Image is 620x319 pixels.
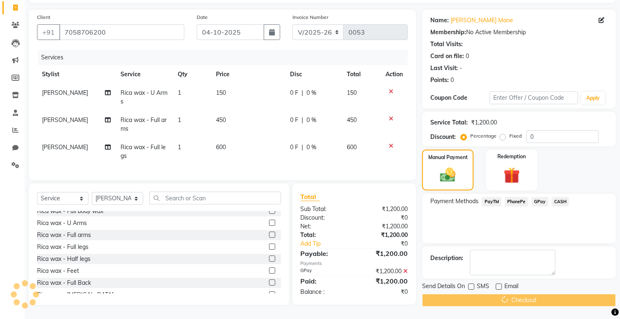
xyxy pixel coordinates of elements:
th: Price [211,65,285,84]
label: Invoice Number [293,14,328,21]
div: Rica wax - Full body wax [37,207,103,216]
div: Last Visit: [430,64,458,73]
div: 0 [466,52,469,61]
span: 0 F [290,116,298,124]
div: Points: [430,76,449,84]
label: Date [197,14,208,21]
div: Rica wax - Half legs [37,255,91,263]
th: Qty [173,65,211,84]
div: Service Total: [430,118,468,127]
a: Add Tip [295,239,365,248]
span: 1 [178,143,181,151]
div: Discount: [430,133,456,141]
span: 1 [178,89,181,96]
div: GPay [295,267,354,276]
span: 0 % [307,89,316,97]
span: Email [504,282,518,292]
div: Card on file: [430,52,464,61]
span: Total [301,192,320,201]
div: No Active Membership [430,28,608,37]
span: 600 [216,143,226,151]
div: Rica wax - Full legs [37,243,88,251]
div: Coupon Code [430,94,490,102]
span: 1 [178,116,181,124]
div: Membership: [430,28,466,37]
a: [PERSON_NAME] Mane [450,16,513,25]
img: _gift.svg [499,165,525,185]
span: 0 F [290,143,298,152]
div: ₹1,200.00 [354,276,414,286]
span: PhonePe [505,197,528,206]
span: Send Details On [422,282,465,292]
div: ₹1,200.00 [354,205,414,213]
button: Apply [581,92,605,104]
span: 600 [347,143,357,151]
div: Name: [430,16,449,25]
div: Rica wax - Full Back [37,279,91,287]
input: Enter Offer / Coupon Code [490,91,578,104]
th: Total [342,65,381,84]
label: Redemption [498,153,526,160]
span: | [302,89,303,97]
div: Discount: [295,213,354,222]
div: 0 [450,76,454,84]
span: [PERSON_NAME] [42,89,88,96]
span: 450 [347,116,357,124]
span: SMS [477,282,489,292]
span: Payment Methods [430,197,478,206]
span: 0 % [307,143,316,152]
button: +91 [37,24,60,40]
div: ₹0 [354,213,414,222]
span: | [302,143,303,152]
span: 0 F [290,89,298,97]
label: Fixed [509,132,522,140]
span: GPay [532,197,548,206]
label: Manual Payment [428,154,468,161]
span: 450 [216,116,226,124]
span: PayTM [482,197,502,206]
span: Rica wax - U Arms [121,89,167,105]
div: ₹1,200.00 [471,118,497,127]
div: ₹1,200.00 [354,231,414,239]
div: ₹0 [364,239,414,248]
div: Balance : [295,288,354,296]
div: Rica wax - Feet [37,267,79,275]
div: Rica wax - [MEDICAL_DATA] [37,291,114,299]
th: Disc [285,65,342,84]
div: Services [38,50,414,65]
span: Rica wax - Full legs [121,143,166,159]
span: [PERSON_NAME] [42,143,88,151]
span: 0 % [307,116,316,124]
div: Payable: [295,249,354,258]
span: 150 [216,89,226,96]
div: Rica wax - U Arms [37,219,87,228]
div: ₹1,200.00 [354,222,414,231]
th: Stylist [37,65,116,84]
div: Sub Total: [295,205,354,213]
img: _cash.svg [435,166,460,184]
span: CASH [552,197,569,206]
div: Total: [295,231,354,239]
th: Service [116,65,173,84]
div: Net: [295,222,354,231]
span: Rica wax - Full arms [121,116,167,132]
label: Client [37,14,50,21]
div: Payments [301,260,408,267]
div: Rica wax - Full arms [37,231,91,239]
div: ₹0 [354,288,414,296]
div: Description: [430,254,463,263]
span: | [302,116,303,124]
input: Search by Name/Mobile/Email/Code [59,24,184,40]
span: 150 [347,89,357,96]
label: Percentage [470,132,497,140]
div: ₹1,200.00 [354,267,414,276]
div: - [460,64,462,73]
th: Action [381,65,408,84]
input: Search or Scan [149,192,281,204]
span: [PERSON_NAME] [42,116,88,124]
div: Total Visits: [430,40,463,49]
div: ₹1,200.00 [354,249,414,258]
div: Paid: [295,276,354,286]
